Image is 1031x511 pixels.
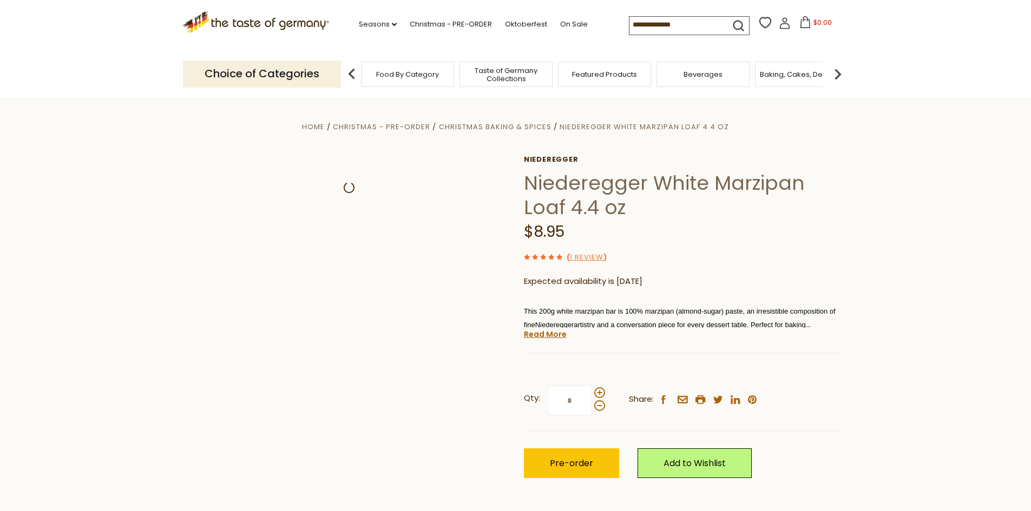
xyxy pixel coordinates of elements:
span: Pre-order [550,457,593,469]
span: This 200g white marzipan bar is 100% marzipan (almond-sugar) paste, an irresistible composition o... [524,307,836,329]
img: next arrow [827,63,849,85]
input: Qty: [548,386,592,415]
a: Home [302,122,325,132]
img: previous arrow [341,63,363,85]
p: Expected availability is [DATE] [524,275,840,288]
a: Christmas - PRE-ORDER [410,18,492,30]
a: Niederegger [524,155,840,164]
h1: Niederegger White Marzipan Loaf 4.4 oz [524,171,840,220]
a: Read More [524,329,567,340]
a: Taste of Germany Collections [463,67,549,83]
a: Christmas Baking & Spices [439,122,551,132]
a: Oktoberfest [505,18,547,30]
button: Pre-order [524,448,619,478]
a: Niederegger White Marzipan Loaf 4.4 oz [560,122,729,132]
p: Choice of Categories [183,61,341,87]
a: Add to Wishlist [638,448,752,478]
span: $0.00 [813,18,832,27]
span: Niederegger [535,321,574,329]
a: Christmas - PRE-ORDER [333,122,430,132]
span: Share: [629,393,654,406]
a: Baking, Cakes, Desserts [760,70,844,78]
a: Seasons [359,18,397,30]
a: Beverages [684,70,723,78]
span: $8.95 [524,221,564,242]
strong: Qty: [524,391,540,405]
a: On Sale [560,18,588,30]
a: Food By Category [376,70,439,78]
span: ( ) [567,252,607,262]
a: 1 Review [570,252,603,263]
a: Featured Products [572,70,637,78]
button: $0.00 [793,16,839,32]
